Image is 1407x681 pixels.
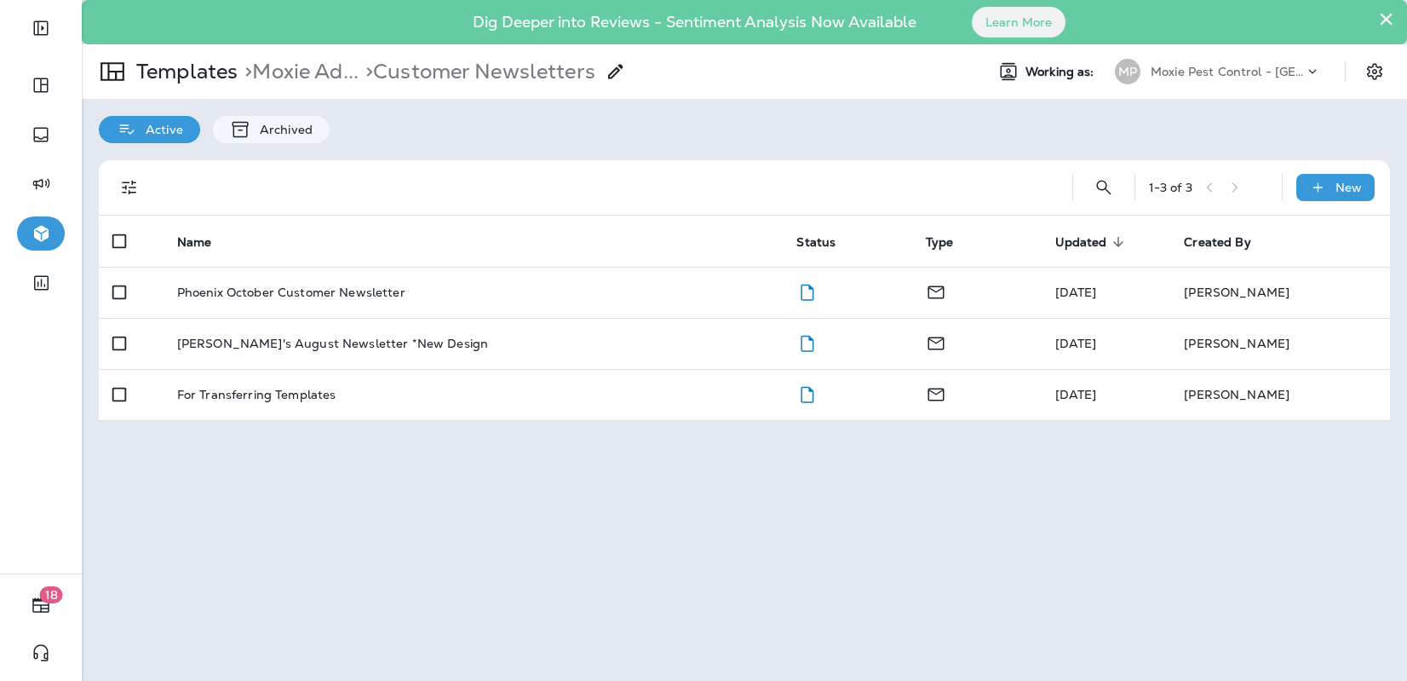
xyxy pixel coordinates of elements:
[1149,181,1192,194] div: 1 - 3 of 3
[177,337,488,350] p: [PERSON_NAME]'s August Newsletter *New Design
[251,123,313,136] p: Archived
[926,234,976,250] span: Type
[17,11,65,45] button: Expand Sidebar
[1170,318,1390,369] td: [PERSON_NAME]
[1184,235,1250,250] span: Created By
[1115,59,1140,84] div: MP
[972,7,1065,38] button: Learn More
[359,59,595,84] p: Customer Newsletters
[926,385,946,401] span: Email
[177,235,212,250] span: Name
[1055,235,1107,250] span: Updated
[926,334,946,349] span: Email
[1055,336,1097,351] span: Shannon Davis
[40,586,63,603] span: 18
[1151,65,1304,78] p: Moxie Pest Control - [GEOGRAPHIC_DATA]
[1335,181,1362,194] p: New
[177,234,234,250] span: Name
[796,234,858,250] span: Status
[238,59,359,84] p: Moxie Advisors
[1055,234,1129,250] span: Updated
[1170,267,1390,318] td: [PERSON_NAME]
[17,588,65,622] button: 18
[112,170,146,205] button: Filters
[129,59,238,84] p: Templates
[796,283,818,298] span: Draft
[137,123,183,136] p: Active
[1184,234,1272,250] span: Created By
[796,385,818,401] span: Draft
[1055,387,1097,402] span: Shannon Davis
[1170,369,1390,420] td: [PERSON_NAME]
[796,334,818,349] span: Draft
[177,286,405,299] p: Phoenix October Customer Newsletter
[1055,285,1097,300] span: Shannon Davis
[926,283,946,298] span: Email
[1378,5,1394,32] button: Close
[926,235,954,250] span: Type
[177,388,336,401] p: For Transferring Templates
[1087,170,1121,205] button: Search Templates
[1359,56,1390,87] button: Settings
[796,235,836,250] span: Status
[1025,65,1098,79] span: Working as:
[423,20,966,25] p: Dig Deeper into Reviews - Sentiment Analysis Now Available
